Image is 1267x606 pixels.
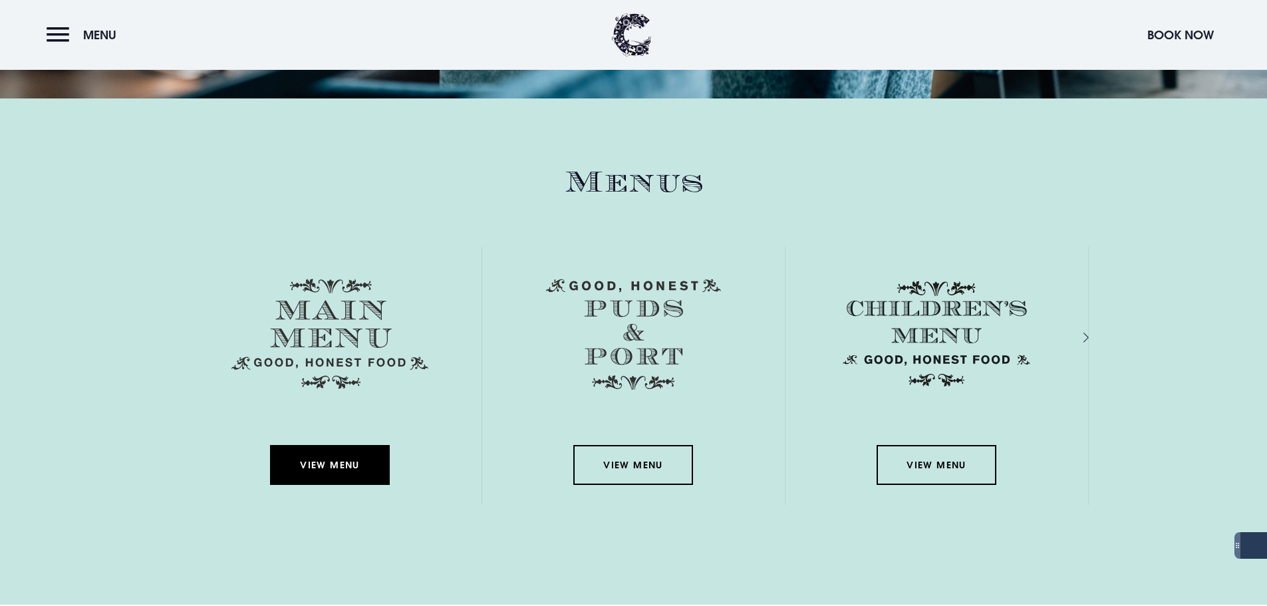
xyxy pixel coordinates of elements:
img: Childrens Menu 1 [838,279,1035,389]
h2: Menus [179,165,1089,200]
button: Book Now [1141,21,1220,49]
img: Menu main menu [231,279,428,389]
img: Menu puds and port [546,279,721,390]
button: Menu [47,21,123,49]
span: Menu [83,27,116,43]
div: Next slide [1065,328,1078,347]
a: View Menu [270,445,390,485]
a: View Menu [573,445,693,485]
img: Clandeboye Lodge [612,13,652,57]
a: View Menu [877,445,996,485]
